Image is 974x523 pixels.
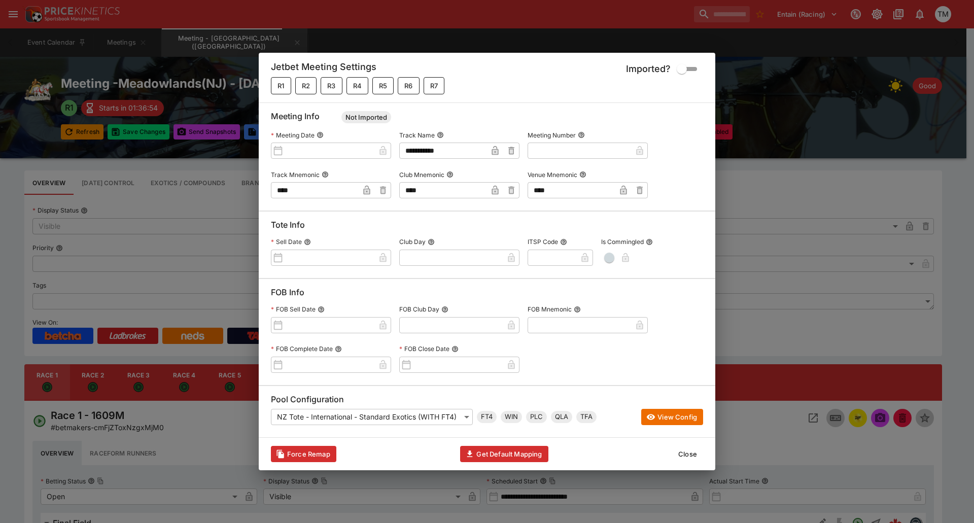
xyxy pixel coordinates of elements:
[460,446,548,462] button: Get Default Mapping Info
[528,131,576,140] p: Meeting Number
[526,412,547,422] span: PLC
[341,111,391,123] div: Meeting Status
[477,412,497,422] span: FT4
[271,394,703,409] h6: Pool Configuration
[526,411,547,423] div: Place
[574,306,581,313] button: FOB Mnemonic
[398,77,419,94] button: Not Mapped and Not Imported
[271,446,336,462] button: Clears data required to update with latest templates
[501,411,522,423] div: Win
[601,237,644,246] p: Is Commingled
[271,111,703,127] h6: Meeting Info
[477,411,497,423] div: First Four
[576,411,597,423] div: Trifecta
[424,77,444,94] button: Not Mapped and Not Imported
[672,446,703,462] button: Close
[560,238,567,246] button: ITSP Code
[578,131,585,138] button: Meeting Number
[399,170,444,179] p: Club Mnemonic
[451,345,459,353] button: FOB Close Date
[437,131,444,138] button: Track Name
[551,411,572,423] div: Quinella
[428,238,435,246] button: Club Day
[528,305,572,313] p: FOB Mnemonic
[346,77,368,94] button: Not Mapped and Not Imported
[271,170,320,179] p: Track Mnemonic
[579,171,586,178] button: Venue Mnemonic
[399,237,426,246] p: Club Day
[271,220,703,234] h6: Tote Info
[551,412,572,422] span: QLA
[271,131,315,140] p: Meeting Date
[399,131,435,140] p: Track Name
[372,77,394,94] button: Not Mapped and Not Imported
[341,113,391,123] span: Not Imported
[641,409,703,425] button: View Config
[271,287,703,302] h6: FOB Info
[271,344,333,353] p: FOB Complete Date
[399,305,439,313] p: FOB Club Day
[335,345,342,353] button: FOB Complete Date
[318,306,325,313] button: FOB Sell Date
[626,63,671,75] h5: Imported?
[304,238,311,246] button: Sell Date
[321,77,342,94] button: Not Mapped and Not Imported
[322,171,329,178] button: Track Mnemonic
[295,77,317,94] button: Not Mapped and Not Imported
[576,412,597,422] span: TFA
[271,77,291,94] button: Not Mapped and Not Imported
[271,61,376,77] h5: Jetbet Meeting Settings
[399,344,449,353] p: FOB Close Date
[271,409,473,425] div: NZ Tote - International - Standard Exotics (WITH FT4)
[528,170,577,179] p: Venue Mnemonic
[271,237,302,246] p: Sell Date
[446,171,454,178] button: Club Mnemonic
[271,305,316,313] p: FOB Sell Date
[317,131,324,138] button: Meeting Date
[501,412,522,422] span: WIN
[646,238,653,246] button: Is Commingled
[441,306,448,313] button: FOB Club Day
[528,237,558,246] p: ITSP Code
